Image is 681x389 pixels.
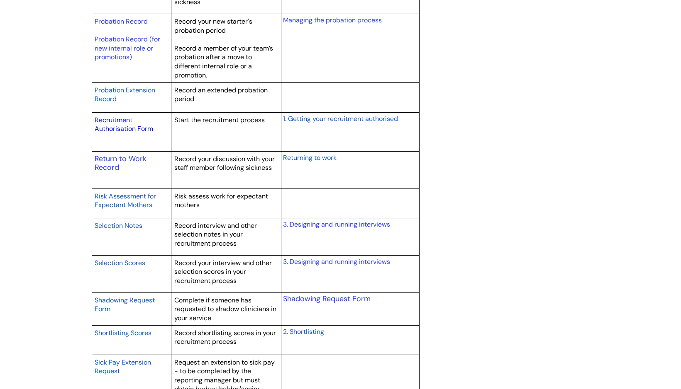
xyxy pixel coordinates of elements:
[283,153,337,162] span: Returning to work
[283,327,324,336] span: 2. Shortlisting
[174,155,275,172] span: Record your discussion with your staff member following sickness
[95,221,142,230] span: Selection Notes
[174,221,257,248] span: Record interview and other selection notes in your recruitment process
[95,154,146,173] a: Return to Work Record
[283,16,382,24] a: Managing the probation process
[174,259,272,285] span: Record your interview and other selection scores in your recruitment process
[95,329,151,337] span: Shortlisting Scores
[95,258,145,268] a: Selection Scores
[95,17,148,26] a: Probation Record
[95,259,145,267] span: Selection Scores
[174,296,276,322] span: Complete if someone has requested to shadow clinicians in your service
[174,44,273,80] span: Record a member of your team’s probation after a move to different internal role or a promotion.
[174,329,276,346] span: Record shortlisting scores in your recruitment process
[283,220,390,229] a: 3. Designing and running interviews
[283,294,371,304] a: Shadowing Request Form
[95,357,151,376] a: Sick Pay Extension Request
[95,328,151,338] a: Shortlisting Scores
[95,220,142,230] a: Selection Notes
[95,85,155,104] a: Probation Extension Record
[283,326,324,336] a: 2. Shortlisting
[95,295,155,314] a: Shadowing Request Form
[283,114,398,123] span: 1. Getting your recruitment authorised
[174,86,268,104] span: Record an extended probation period
[174,17,252,35] span: Record your new starter's probation period
[95,116,153,133] a: Recruitment Authorisation Form
[95,296,155,314] span: Shadowing Request Form
[283,152,337,162] a: Returning to work
[95,191,156,210] a: Risk Assessment for Expectant Mothers
[174,192,268,210] span: Risk assess work for expectant mothers
[95,358,151,376] span: Sick Pay Extension Request
[283,114,398,123] a: 1. Getting your recruitment authorised
[283,257,390,266] a: 3. Designing and running interviews
[174,116,265,124] span: Start the recruitment process
[95,192,156,210] span: Risk Assessment for Expectant Mothers
[95,86,155,104] span: Probation Extension Record
[95,35,160,61] a: Probation Record (for new internal role or promotions)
